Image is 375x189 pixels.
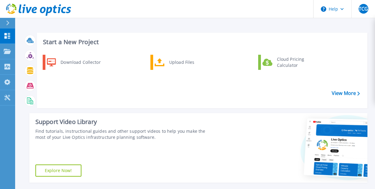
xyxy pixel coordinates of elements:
[58,56,103,68] div: Download Collector
[35,165,81,177] a: Explore Now!
[35,118,211,126] div: Support Video Library
[43,55,105,70] a: Download Collector
[166,56,211,68] div: Upload Files
[274,56,319,68] div: Cloud Pricing Calculator
[35,128,211,140] div: Find tutorials, instructional guides and other support videos to help you make the most of your L...
[359,6,368,11] span: TCG
[150,55,212,70] a: Upload Files
[258,55,320,70] a: Cloud Pricing Calculator
[43,39,360,45] h3: Start a New Project
[332,90,360,96] a: View More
